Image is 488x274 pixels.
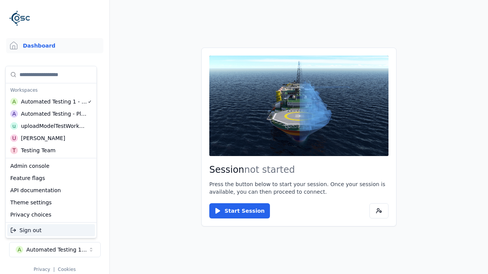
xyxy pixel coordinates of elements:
div: Workspaces [7,85,95,96]
div: A [10,98,18,105]
div: Theme settings [7,196,95,209]
div: T [10,147,18,154]
div: U [10,134,18,142]
div: Suggestions [6,66,96,158]
div: Automated Testing 1 - Playwright [21,98,87,105]
div: u [10,122,18,130]
div: A [10,110,18,118]
div: API documentation [7,184,95,196]
div: Feature flags [7,172,95,184]
div: Suggestions [6,223,96,238]
div: Sign out [7,224,95,236]
div: [PERSON_NAME] [21,134,65,142]
div: Testing Team [21,147,56,154]
div: Privacy choices [7,209,95,221]
div: uploadModelTestWorkspace [21,122,87,130]
div: Admin console [7,160,95,172]
div: Suggestions [6,158,96,222]
div: Automated Testing - Playwright [21,110,87,118]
